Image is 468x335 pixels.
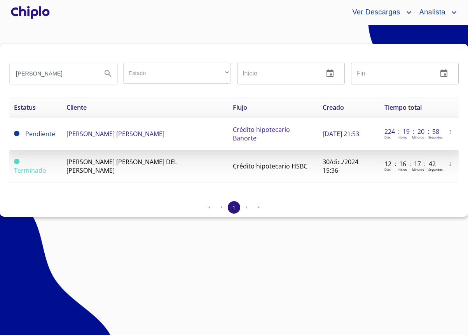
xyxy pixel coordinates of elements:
[233,162,307,170] span: Crédito hipotecario HSBC
[99,64,117,83] button: Search
[384,167,391,172] p: Dias
[66,103,87,112] span: Cliente
[66,158,177,175] span: [PERSON_NAME] [PERSON_NAME] DEL [PERSON_NAME]
[414,6,449,19] span: Analista
[323,158,358,175] span: 30/dic./2024 15:36
[428,135,443,139] p: Segundos
[233,103,247,112] span: Flujo
[66,130,164,138] span: [PERSON_NAME] [PERSON_NAME]
[384,135,391,139] p: Dias
[384,103,422,112] span: Tiempo total
[412,135,424,139] p: Minutos
[228,201,240,214] button: 1
[428,167,443,172] p: Segundos
[14,103,36,112] span: Estatus
[25,130,55,138] span: Pendiente
[414,6,459,19] button: account of current user
[346,6,413,19] button: account of current user
[412,167,424,172] p: Minutos
[14,131,19,136] span: Pendiente
[14,159,19,164] span: Terminado
[232,205,235,210] span: 1
[123,63,231,84] div: ​
[398,167,407,172] p: Horas
[323,130,359,138] span: [DATE] 21:53
[10,63,96,84] input: search
[14,166,46,175] span: Terminado
[384,127,437,136] p: 224 : 19 : 20 : 58
[346,6,404,19] span: Ver Descargas
[398,135,407,139] p: Horas
[233,125,290,142] span: Crédito hipotecario Banorte
[323,103,344,112] span: Creado
[384,160,437,168] p: 12 : 16 : 17 : 42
